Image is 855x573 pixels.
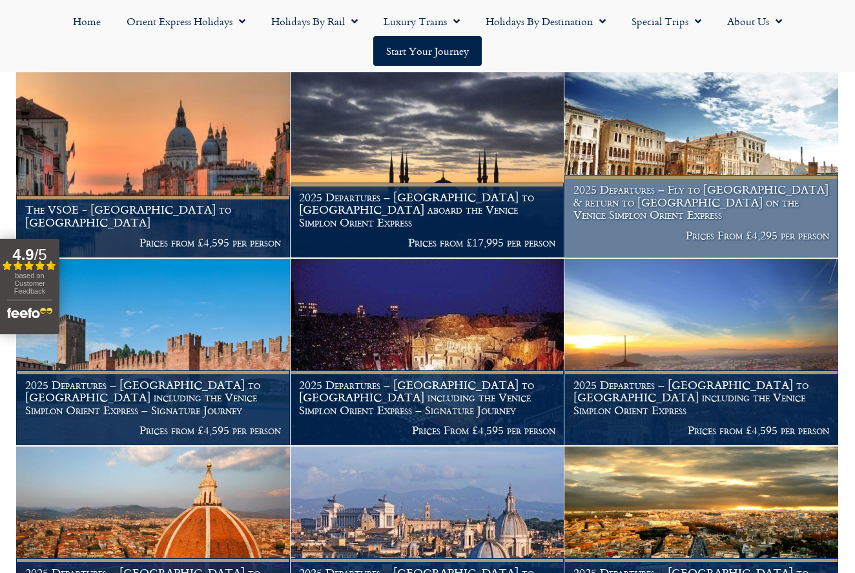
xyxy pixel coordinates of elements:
[573,183,830,221] h1: 2025 Departures – Fly to [GEOGRAPHIC_DATA] & return to [GEOGRAPHIC_DATA] on the Venice Simplon Or...
[258,6,371,36] a: Holidays by Rail
[564,259,839,446] a: 2025 Departures – [GEOGRAPHIC_DATA] to [GEOGRAPHIC_DATA] including the Venice Simplon Orient Expr...
[299,424,555,437] p: Prices From £4,595 per person
[25,203,282,228] h1: The VSOE - [GEOGRAPHIC_DATA] to [GEOGRAPHIC_DATA]
[299,236,555,249] p: Prices from £17,995 per person
[291,259,565,446] a: 2025 Departures – [GEOGRAPHIC_DATA] to [GEOGRAPHIC_DATA] including the Venice Simplon Orient Expr...
[299,191,555,229] h1: 2025 Departures – [GEOGRAPHIC_DATA] to [GEOGRAPHIC_DATA] aboard the Venice Simplon Orient Express
[473,6,619,36] a: Holidays by Destination
[16,70,291,257] a: The VSOE - [GEOGRAPHIC_DATA] to [GEOGRAPHIC_DATA] Prices from £4,595 per person
[114,6,258,36] a: Orient Express Holidays
[564,70,838,257] img: venice aboard the Orient Express
[60,6,114,36] a: Home
[16,70,290,257] img: Orient Express Special Venice compressed
[25,236,282,249] p: Prices from £4,595 per person
[6,6,849,66] nav: Menu
[373,36,482,66] a: Start your Journey
[714,6,795,36] a: About Us
[573,379,830,417] h1: 2025 Departures – [GEOGRAPHIC_DATA] to [GEOGRAPHIC_DATA] including the Venice Simplon Orient Express
[25,424,282,437] p: Prices from £4,595 per person
[25,379,282,417] h1: 2025 Departures – [GEOGRAPHIC_DATA] to [GEOGRAPHIC_DATA] including the Venice Simplon Orient Expr...
[619,6,714,36] a: Special Trips
[299,379,555,417] h1: 2025 Departures – [GEOGRAPHIC_DATA] to [GEOGRAPHIC_DATA] including the Venice Simplon Orient Expr...
[573,424,830,437] p: Prices from £4,595 per person
[564,70,839,257] a: 2025 Departures – Fly to [GEOGRAPHIC_DATA] & return to [GEOGRAPHIC_DATA] on the Venice Simplon Or...
[291,70,565,257] a: 2025 Departures – [GEOGRAPHIC_DATA] to [GEOGRAPHIC_DATA] aboard the Venice Simplon Orient Express...
[573,229,830,242] p: Prices From £4,295 per person
[371,6,473,36] a: Luxury Trains
[16,259,291,446] a: 2025 Departures – [GEOGRAPHIC_DATA] to [GEOGRAPHIC_DATA] including the Venice Simplon Orient Expr...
